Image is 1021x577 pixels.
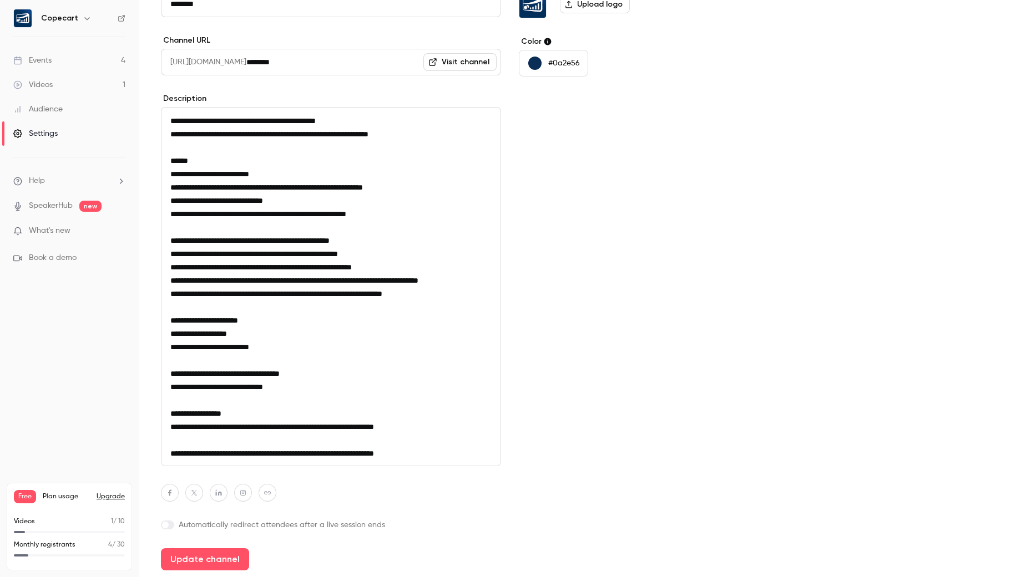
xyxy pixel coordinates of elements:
[519,50,588,76] button: #0a2e56
[108,542,112,548] span: 4
[112,226,125,236] iframe: Noticeable Trigger
[13,79,53,90] div: Videos
[111,517,125,527] p: / 10
[43,492,90,501] span: Plan usage
[97,492,125,501] button: Upgrade
[13,128,58,139] div: Settings
[14,490,36,503] span: Free
[161,519,501,530] label: Automatically redirect attendees after a live session ends
[108,540,125,550] p: / 30
[111,518,113,525] span: 1
[161,548,249,570] button: Update channel
[13,104,63,115] div: Audience
[161,49,246,75] span: [URL][DOMAIN_NAME]
[29,252,77,264] span: Book a demo
[13,175,125,187] li: help-dropdown-opener
[14,517,35,527] p: Videos
[161,93,501,104] label: Description
[548,58,580,69] p: #0a2e56
[13,55,52,66] div: Events
[29,175,45,187] span: Help
[14,540,75,550] p: Monthly registrants
[29,225,70,237] span: What's new
[29,200,73,212] a: SpeakerHub
[161,35,501,46] label: Channel URL
[14,9,32,27] img: Copecart
[79,201,102,212] span: new
[41,13,78,24] h6: Copecart
[423,53,497,71] a: Visit channel
[519,36,689,47] label: Color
